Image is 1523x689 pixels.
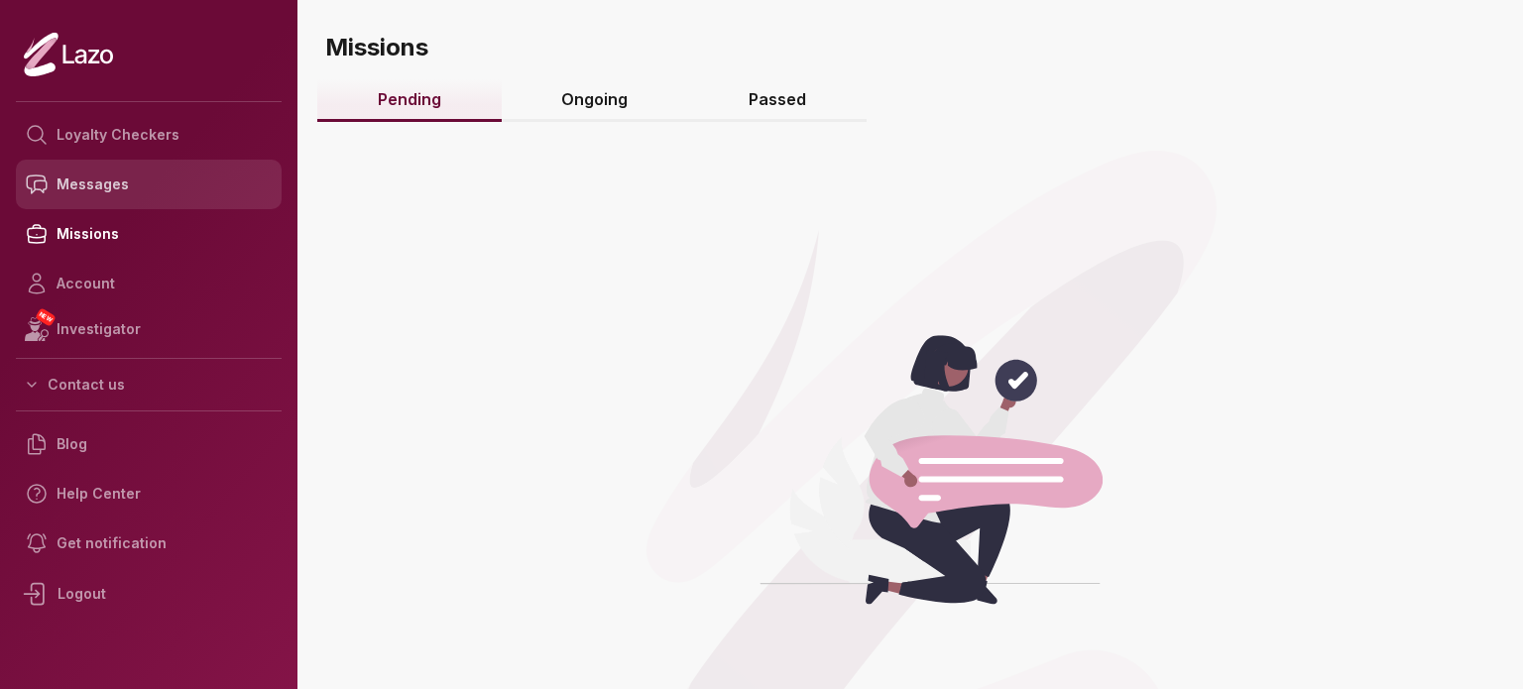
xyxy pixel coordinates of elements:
[16,209,282,259] a: Missions
[16,518,282,568] a: Get notification
[35,307,57,327] span: NEW
[16,568,282,620] div: Logout
[16,160,282,209] a: Messages
[688,79,867,122] a: Passed
[16,469,282,518] a: Help Center
[317,79,502,122] a: Pending
[16,259,282,308] a: Account
[16,110,282,160] a: Loyalty Checkers
[16,367,282,402] button: Contact us
[16,419,282,469] a: Blog
[502,79,689,122] a: Ongoing
[16,308,282,350] a: NEWInvestigator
